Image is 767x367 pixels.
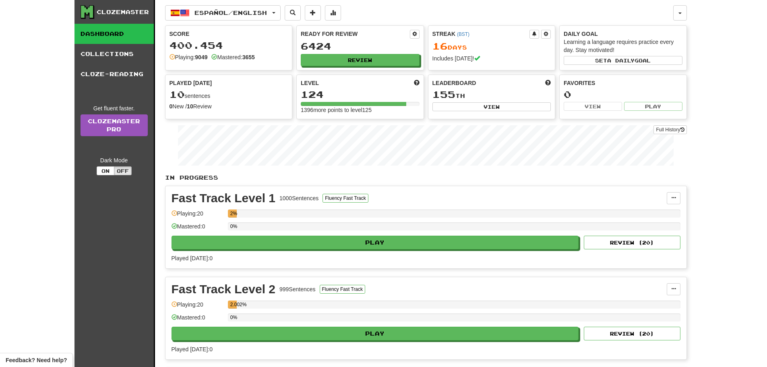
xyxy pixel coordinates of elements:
[165,5,281,21] button: Español/English
[230,301,237,309] div: 2.002%
[187,103,193,110] strong: 10
[325,5,341,21] button: More stats
[432,54,551,62] div: Includes [DATE]!
[170,30,288,38] div: Score
[624,102,682,111] button: Play
[170,89,185,100] span: 10
[564,38,682,54] div: Learning a language requires practice every day. Stay motivated!
[564,102,622,111] button: View
[194,9,267,16] span: Español / English
[170,103,173,110] strong: 0
[6,356,67,364] span: Open feedback widget
[242,54,255,60] strong: 3655
[584,327,680,340] button: Review (20)
[172,255,213,261] span: Played [DATE]: 0
[172,313,224,327] div: Mastered: 0
[564,89,682,100] div: 0
[81,114,148,136] a: ClozemasterPro
[170,79,212,87] span: Played [DATE]
[74,24,154,44] a: Dashboard
[285,5,301,21] button: Search sentences
[432,79,476,87] span: Leaderboard
[323,194,368,203] button: Fluency Fast Track
[301,89,420,100] div: 124
[301,30,410,38] div: Ready for Review
[320,285,365,294] button: Fluency Fast Track
[172,209,224,223] div: Playing: 20
[564,56,682,65] button: Seta dailygoal
[172,301,224,314] div: Playing: 20
[584,236,680,249] button: Review (20)
[279,194,318,202] div: 1000 Sentences
[172,327,579,340] button: Play
[211,53,254,61] div: Mastered:
[301,54,420,66] button: Review
[414,79,420,87] span: Score more points to level up
[170,89,288,100] div: sentences
[432,89,551,100] div: th
[301,106,420,114] div: 1396 more points to level 125
[457,31,469,37] a: (BST)
[165,174,687,182] p: In Progress
[172,192,276,204] div: Fast Track Level 1
[81,104,148,112] div: Get fluent faster.
[170,102,288,110] div: New / Review
[432,30,530,38] div: Streak
[81,156,148,164] div: Dark Mode
[97,8,149,16] div: Clozemaster
[172,283,276,295] div: Fast Track Level 2
[564,30,682,38] div: Daily Goal
[97,166,114,175] button: On
[170,40,288,50] div: 400.454
[432,40,448,52] span: 16
[432,102,551,111] button: View
[74,64,154,84] a: Cloze-Reading
[170,53,208,61] div: Playing:
[172,346,213,352] span: Played [DATE]: 0
[172,236,579,249] button: Play
[607,58,635,63] span: a daily
[653,125,686,134] button: Full History
[301,41,420,51] div: 6424
[301,79,319,87] span: Level
[230,209,237,218] div: 2%
[279,285,316,293] div: 999 Sentences
[114,166,132,175] button: Off
[564,79,682,87] div: Favorites
[545,79,551,87] span: This week in points, UTC
[172,222,224,236] div: Mastered: 0
[305,5,321,21] button: Add sentence to collection
[195,54,207,60] strong: 9049
[74,44,154,64] a: Collections
[432,89,455,100] span: 155
[432,41,551,52] div: Day s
